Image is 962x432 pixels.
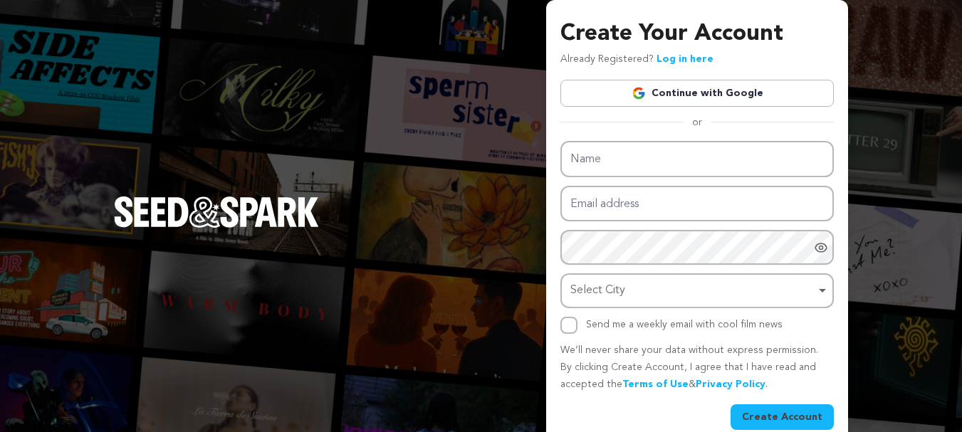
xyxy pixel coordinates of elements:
[814,241,828,255] a: Show password as plain text. Warning: this will display your password on the screen.
[560,51,713,68] p: Already Registered?
[570,280,815,301] div: Select City
[560,342,834,393] p: We’ll never share your data without express permission. By clicking Create Account, I agree that ...
[696,379,765,389] a: Privacy Policy
[560,186,834,222] input: Email address
[657,54,713,64] a: Log in here
[632,86,646,100] img: Google logo
[114,196,319,256] a: Seed&Spark Homepage
[560,17,834,51] h3: Create Your Account
[622,379,689,389] a: Terms of Use
[684,115,711,130] span: or
[586,320,783,330] label: Send me a weekly email with cool film news
[560,80,834,107] a: Continue with Google
[114,196,319,228] img: Seed&Spark Logo
[560,141,834,177] input: Name
[731,404,834,430] button: Create Account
